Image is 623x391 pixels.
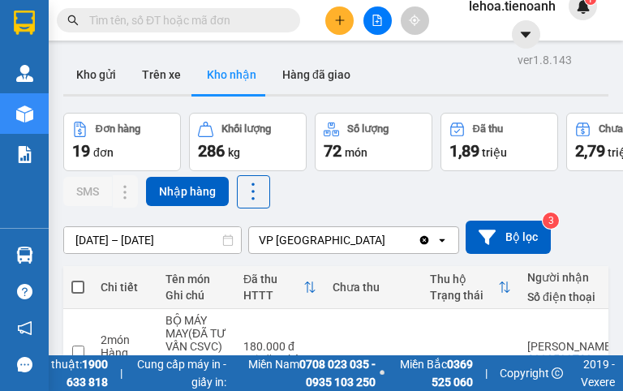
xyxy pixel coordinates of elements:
[440,113,558,171] button: Đã thu1,89 triệu
[422,266,519,309] th: Toggle SortBy
[575,141,605,161] span: 2,79
[518,28,533,42] span: caret-down
[347,123,389,135] div: Số lượng
[14,11,35,35] img: logo-vxr
[96,123,140,135] div: Đơn hàng
[387,232,389,248] input: Selected VP Đà Lạt.
[527,340,614,353] div: C LINH
[189,113,307,171] button: Khối lượng286kg
[401,6,429,35] button: aim
[16,146,33,163] img: solution-icon
[165,314,227,353] div: BỘ MÁY MAY(ĐÃ TƯ VẤN CSVC)
[16,247,33,264] img: warehouse-icon
[389,355,473,391] span: Miền Bắc
[527,271,614,284] div: Người nhận
[146,177,229,206] button: Nhập hàng
[101,346,149,359] div: Hàng thông thường
[363,6,392,35] button: file-add
[409,15,420,26] span: aim
[67,358,108,389] strong: 1900 633 818
[449,141,479,161] span: 1,89
[63,113,181,171] button: Đơn hàng19đơn
[345,146,367,159] span: món
[436,234,449,247] svg: open
[430,289,498,302] div: Trạng thái
[194,55,269,94] button: Kho nhận
[101,281,149,294] div: Chi tiết
[299,358,376,389] strong: 0708 023 035 - 0935 103 250
[17,320,32,336] span: notification
[430,273,498,286] div: Thu hộ
[228,146,240,159] span: kg
[17,357,32,372] span: message
[67,15,79,26] span: search
[198,141,225,161] span: 286
[72,141,90,161] span: 19
[243,353,316,366] div: Tại văn phòng
[380,370,385,376] span: ⚪️
[315,113,432,171] button: Số lượng72món
[128,346,138,359] span: ...
[120,364,122,382] span: |
[165,289,227,302] div: Ghi chú
[324,141,342,161] span: 72
[466,221,551,254] button: Bộ lọc
[243,340,316,353] div: 180.000 đ
[418,234,431,247] svg: Clear value
[325,6,354,35] button: plus
[93,146,114,159] span: đơn
[135,355,226,391] span: Cung cấp máy in - giấy in:
[235,266,324,309] th: Toggle SortBy
[16,65,33,82] img: warehouse-icon
[518,51,572,69] div: ver 1.8.143
[63,55,129,94] button: Kho gửi
[473,123,503,135] div: Đã thu
[16,105,33,122] img: warehouse-icon
[230,355,375,391] span: Miền Nam
[527,290,614,303] div: Số điện thoại
[221,123,271,135] div: Khối lượng
[333,281,414,294] div: Chưa thu
[485,364,488,382] span: |
[101,333,149,346] div: 2 món
[482,146,507,159] span: triệu
[17,284,32,299] span: question-circle
[334,15,346,26] span: plus
[64,227,241,253] input: Select a date range.
[89,11,281,29] input: Tìm tên, số ĐT hoặc mã đơn
[512,20,540,49] button: caret-down
[527,353,592,366] div: 0338599708
[432,358,473,389] strong: 0369 525 060
[372,15,383,26] span: file-add
[243,273,303,286] div: Đã thu
[63,177,112,206] button: SMS
[269,55,363,94] button: Hàng đã giao
[259,232,385,248] div: VP [GEOGRAPHIC_DATA]
[543,213,559,229] sup: 3
[129,55,194,94] button: Trên xe
[243,289,303,302] div: HTTT
[165,273,227,286] div: Tên món
[552,367,563,379] span: copyright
